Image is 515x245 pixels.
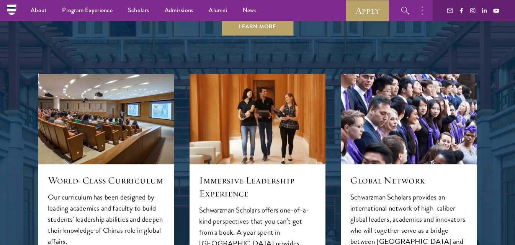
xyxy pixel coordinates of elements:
[199,174,316,200] h5: Immersive Leadership Experience
[350,174,467,187] h5: Global Network
[48,174,165,187] h5: World-Class Curriculum
[222,17,293,36] a: Learn More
